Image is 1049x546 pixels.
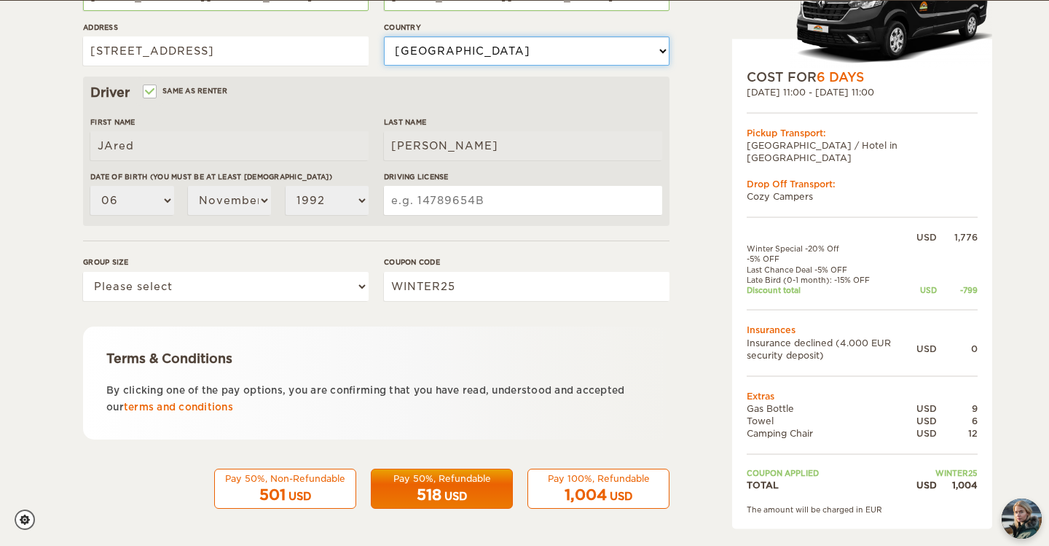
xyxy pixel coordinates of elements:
label: Group size [83,257,369,268]
div: Pay 100%, Refundable [537,472,660,485]
td: Insurances [747,324,978,336]
div: Drop Off Transport: [747,177,978,190]
label: Last Name [384,117,662,128]
input: e.g. Smith [384,131,662,160]
label: Date of birth (You must be at least [DEMOGRAPHIC_DATA]) [90,171,369,182]
label: First Name [90,117,369,128]
div: USD [916,343,937,355]
span: 518 [417,486,441,504]
button: Pay 100%, Refundable 1,004 USD [527,469,669,510]
div: The amount will be charged in EUR [747,504,978,514]
label: Same as renter [144,84,227,98]
label: Country [384,22,669,33]
td: WINTER25 [916,468,978,478]
button: chat-button [1002,499,1042,539]
div: 9 [937,402,978,414]
td: -5% OFF [747,254,916,264]
td: Winter Special -20% Off [747,243,916,254]
div: 1,004 [937,478,978,491]
div: Pickup Transport: [747,127,978,139]
div: Driver [90,84,662,101]
div: COST FOR [747,68,978,85]
td: Gas Bottle [747,402,916,414]
div: USD [916,427,937,440]
p: By clicking one of the pay options, you are confirming that you have read, understood and accepte... [106,382,646,416]
span: 501 [259,486,286,504]
td: Late Bird (0-1 month): -15% OFF [747,274,916,284]
label: Driving License [384,171,662,182]
td: [GEOGRAPHIC_DATA] / Hotel in [GEOGRAPHIC_DATA] [747,139,978,164]
td: TOTAL [747,478,916,491]
input: e.g. William [90,131,369,160]
a: terms and conditions [124,402,233,413]
a: Cookie settings [15,510,44,530]
div: USD [444,489,467,504]
img: Freyja at Cozy Campers [1002,499,1042,539]
button: Pay 50%, Refundable 518 USD [371,469,513,510]
div: [DATE] 11:00 - [DATE] 11:00 [747,86,978,98]
div: USD [916,285,937,295]
td: Coupon applied [747,468,916,478]
td: Insurance declined (4.000 EUR security deposit) [747,336,916,361]
button: Pay 50%, Non-Refundable 501 USD [214,469,356,510]
span: 6 Days [817,69,864,84]
td: Discount total [747,285,916,295]
div: 6 [937,415,978,427]
label: Address [83,22,369,33]
td: Towel [747,415,916,427]
div: USD [916,415,937,427]
div: USD [916,478,937,491]
div: -799 [937,285,978,295]
input: e.g. 14789654B [384,186,662,215]
span: 1,004 [565,486,607,504]
div: USD [288,489,311,504]
div: Terms & Conditions [106,350,646,367]
div: Pay 50%, Non-Refundable [224,472,347,485]
div: 12 [937,427,978,440]
div: USD [916,402,937,414]
td: Camping Chair [747,427,916,440]
div: Pay 50%, Refundable [380,472,503,485]
input: Same as renter [144,88,154,98]
div: USD [610,489,632,504]
div: USD [916,230,937,243]
td: Cozy Campers [747,190,978,202]
td: Extras [747,389,978,402]
input: e.g. Street, City, Zip Code [83,36,369,66]
td: Last Chance Deal -5% OFF [747,264,916,274]
div: 0 [937,343,978,355]
div: 1,776 [937,230,978,243]
label: Coupon code [384,257,669,268]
